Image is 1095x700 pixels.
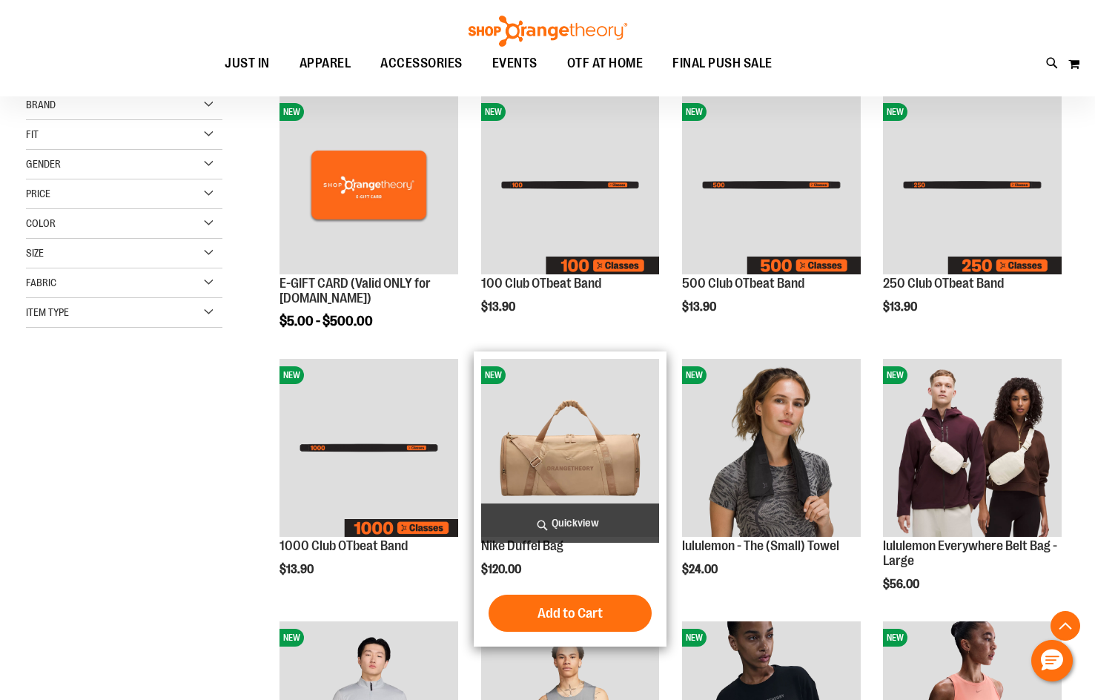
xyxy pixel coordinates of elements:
a: 500 Club OTbeat Band [682,276,804,291]
a: Nike Duffel Bag [481,538,563,553]
a: Image of 250 Club OTbeat BandNEW [883,96,1062,277]
div: product [272,88,466,366]
span: $13.90 [682,300,718,314]
img: Image of 100 Club OTbeat Band [481,96,660,274]
span: JUST IN [225,47,270,80]
button: Hello, have a question? Let’s chat. [1031,640,1073,681]
span: $24.00 [682,563,720,576]
a: Quickview [481,503,660,543]
span: ACCESSORIES [380,47,463,80]
img: E-GIFT CARD (Valid ONLY for ShopOrangetheory.com) [279,96,458,274]
span: NEW [682,629,707,647]
span: APPAREL [300,47,351,80]
a: Image of 1000 Club OTbeat BandNEW [279,359,458,540]
a: lululemon - The (Small) Towel [682,538,839,553]
span: Size [26,247,44,259]
a: JUST IN [210,47,285,80]
a: APPAREL [285,47,366,81]
span: $13.90 [481,300,517,314]
a: E-GIFT CARD (Valid ONLY for [DOMAIN_NAME]) [279,276,431,306]
a: 100 Club OTbeat Band [481,276,601,291]
span: NEW [682,103,707,121]
div: product [474,351,667,647]
a: Image of 100 Club OTbeat BandNEW [481,96,660,277]
span: NEW [279,629,304,647]
span: NEW [279,366,304,384]
span: NEW [883,103,907,121]
img: Shop Orangetheory [466,16,629,47]
a: FINAL PUSH SALE [658,47,787,81]
span: Color [26,217,56,229]
span: Price [26,188,50,199]
img: Image of 500 Club OTbeat Band [682,96,861,274]
a: E-GIFT CARD (Valid ONLY for ShopOrangetheory.com)NEW [279,96,458,277]
span: NEW [481,366,506,384]
a: OTF AT HOME [552,47,658,81]
div: product [876,88,1069,343]
span: NEW [279,103,304,121]
button: Back To Top [1051,611,1080,641]
a: lululemon Everywhere Belt Bag - LargeNEW [883,359,1062,540]
span: FINAL PUSH SALE [672,47,773,80]
a: Nike Duffel BagNEW [481,359,660,540]
span: NEW [481,103,506,121]
span: Gender [26,158,61,170]
button: Add to Cart [489,595,652,632]
span: $56.00 [883,578,922,591]
span: Fabric [26,277,56,288]
span: NEW [682,366,707,384]
div: product [272,351,466,607]
span: Item Type [26,306,69,318]
div: product [675,351,868,614]
img: lululemon - The (Small) Towel [682,359,861,538]
img: lululemon Everywhere Belt Bag - Large [883,359,1062,538]
span: EVENTS [492,47,537,80]
img: Image of 250 Club OTbeat Band [883,96,1062,274]
img: Nike Duffel Bag [481,359,660,538]
span: $5.00 - $500.00 [279,314,373,328]
div: product [876,351,1069,629]
a: ACCESSORIES [365,47,477,81]
a: EVENTS [477,47,552,81]
span: $13.90 [883,300,919,314]
span: $120.00 [481,563,523,576]
span: Brand [26,99,56,110]
span: NEW [883,366,907,384]
span: $13.90 [279,563,316,576]
a: 1000 Club OTbeat Band [279,538,408,553]
span: OTF AT HOME [567,47,644,80]
span: Add to Cart [537,605,603,621]
a: Image of 500 Club OTbeat BandNEW [682,96,861,277]
span: Fit [26,128,39,140]
img: Image of 1000 Club OTbeat Band [279,359,458,538]
a: 250 Club OTbeat Band [883,276,1004,291]
div: product [675,88,868,343]
span: NEW [883,629,907,647]
a: lululemon - The (Small) TowelNEW [682,359,861,540]
a: lululemon Everywhere Belt Bag - Large [883,538,1057,568]
div: product [474,88,667,343]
